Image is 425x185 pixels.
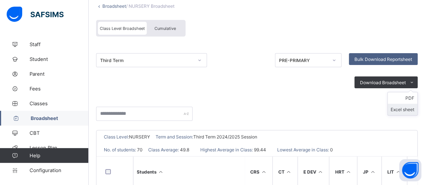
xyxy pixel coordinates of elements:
li: dropdown-list-item-text-0 [388,92,417,104]
li: dropdown-list-item-text-1 [388,104,417,115]
span: Classes [30,100,89,106]
span: Fees [30,86,89,92]
img: safsims [7,7,64,22]
span: Staff [30,41,89,47]
span: Cumulative [154,26,176,31]
i: Sort Ascending [158,169,164,175]
i: Sort in Ascending Order [370,169,376,175]
i: Sort in Ascending Order [261,169,267,175]
span: CBT [30,130,89,136]
span: NURSERY [129,134,150,140]
span: Class Average: [148,147,179,153]
span: 70 [136,147,143,153]
i: Sort in Ascending Order [395,169,401,175]
span: Help [30,153,88,158]
span: 99.44 [253,147,266,153]
span: 49.8 [179,147,189,153]
span: Broadsheet [31,115,89,121]
a: Broadsheet [102,3,126,9]
div: PRE-PRIMARY [279,58,328,63]
span: 0 [329,147,333,153]
i: Sort in Ascending Order [317,169,324,175]
span: Configuration [30,167,88,173]
span: / NURSERY Broadsheet [126,3,174,9]
span: Class Level Broadsheet [100,26,145,31]
span: Third Term 2024/2025 Session [193,134,257,140]
span: Lowest Average in Class: [277,147,329,153]
i: Sort in Ascending Order [286,169,292,175]
span: Parent [30,71,89,77]
button: Open asap [399,159,421,181]
span: Download Broadsheet [360,80,406,85]
i: Sort in Ascending Order [345,169,351,175]
span: No. of students: [104,147,136,153]
span: Term and Session: [156,134,193,140]
span: Highest Average in Class: [200,147,253,153]
span: Lesson Plan [30,145,89,151]
span: Student [30,56,89,62]
div: Third Term [100,58,193,63]
span: Class Level: [104,134,129,140]
span: Bulk Download Reportsheet [354,56,412,62]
